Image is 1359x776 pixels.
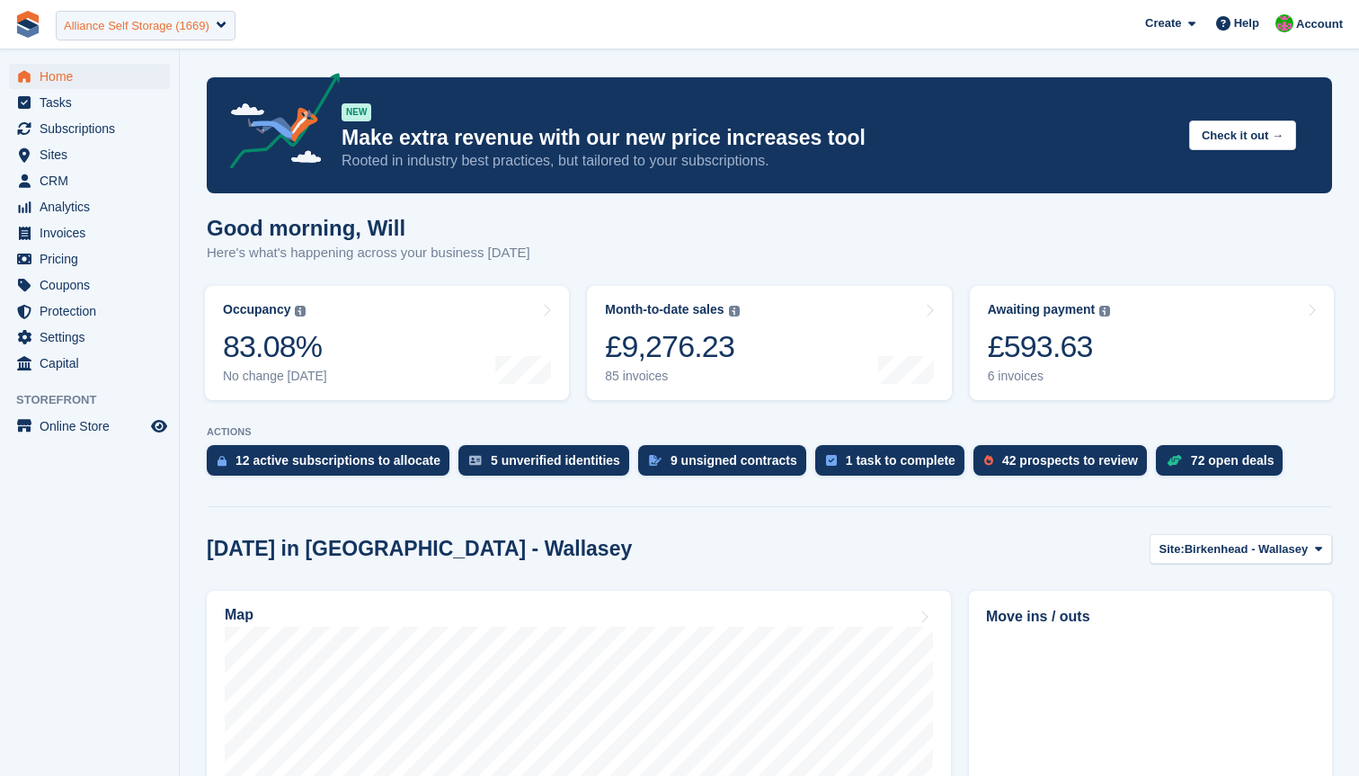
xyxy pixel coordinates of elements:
[225,607,253,623] h2: Map
[826,455,837,466] img: task-75834270c22a3079a89374b754ae025e5fb1db73e45f91037f5363f120a921f8.svg
[815,445,973,485] a: 1 task to complete
[342,103,371,121] div: NEW
[846,453,955,468] div: 1 task to complete
[40,351,147,376] span: Capital
[988,302,1096,317] div: Awaiting payment
[40,194,147,219] span: Analytics
[988,369,1111,384] div: 6 invoices
[207,216,530,240] h1: Good morning, Will
[40,325,147,350] span: Settings
[9,194,170,219] a: menu
[9,299,170,324] a: menu
[207,537,632,561] h2: [DATE] in [GEOGRAPHIC_DATA] - Wallasey
[40,64,147,89] span: Home
[1191,453,1275,468] div: 72 open deals
[40,142,147,167] span: Sites
[40,168,147,193] span: CRM
[1234,14,1259,32] span: Help
[223,302,290,317] div: Occupancy
[223,369,327,384] div: No change [DATE]
[605,328,739,365] div: £9,276.23
[215,73,341,175] img: price-adjustments-announcement-icon-8257ccfd72463d97f412b2fc003d46551f7dbcb40ab6d574587a9cd5c0d94...
[605,369,739,384] div: 85 invoices
[1167,454,1182,467] img: deal-1b604bf984904fb50ccaf53a9ad4b4a5d6e5aea283cecdc64d6e3604feb123c2.svg
[9,414,170,439] a: menu
[649,455,662,466] img: contract_signature_icon-13c848040528278c33f63329250d36e43548de30e8caae1d1a13099fd9432cc5.svg
[9,64,170,89] a: menu
[40,246,147,272] span: Pricing
[9,90,170,115] a: menu
[40,220,147,245] span: Invoices
[207,426,1332,438] p: ACTIONS
[9,142,170,167] a: menu
[9,272,170,298] a: menu
[207,243,530,263] p: Here's what's happening across your business [DATE]
[988,328,1111,365] div: £593.63
[729,306,740,317] img: icon-info-grey-7440780725fd019a000dd9b08b2336e03edf1995a4989e88bcd33f0948082b44.svg
[342,151,1175,171] p: Rooted in industry best practices, but tailored to your subscriptions.
[40,116,147,141] span: Subscriptions
[235,453,440,468] div: 12 active subscriptions to allocate
[64,17,209,35] div: Alliance Self Storage (1669)
[40,272,147,298] span: Coupons
[1156,445,1292,485] a: 72 open deals
[9,168,170,193] a: menu
[16,391,179,409] span: Storefront
[469,455,482,466] img: verify_identity-adf6edd0f0f0b5bbfe63781bf79b02c33cf7c696d77639b501bdc392416b5a36.svg
[973,445,1156,485] a: 42 prospects to review
[342,125,1175,151] p: Make extra revenue with our new price increases tool
[491,453,620,468] div: 5 unverified identities
[1099,306,1110,317] img: icon-info-grey-7440780725fd019a000dd9b08b2336e03edf1995a4989e88bcd33f0948082b44.svg
[638,445,815,485] a: 9 unsigned contracts
[458,445,638,485] a: 5 unverified identities
[1189,120,1296,150] button: Check it out →
[970,286,1334,400] a: Awaiting payment £593.63 6 invoices
[1159,540,1185,558] span: Site:
[14,11,41,38] img: stora-icon-8386f47178a22dfd0bd8f6a31ec36ba5ce8667c1dd55bd0f319d3a0aa187defe.svg
[218,455,226,467] img: active_subscription_to_allocate_icon-d502201f5373d7db506a760aba3b589e785aa758c864c3986d89f69b8ff3...
[9,116,170,141] a: menu
[207,445,458,485] a: 12 active subscriptions to allocate
[223,328,327,365] div: 83.08%
[1296,15,1343,33] span: Account
[9,351,170,376] a: menu
[1145,14,1181,32] span: Create
[986,606,1315,628] h2: Move ins / outs
[587,286,951,400] a: Month-to-date sales £9,276.23 85 invoices
[40,299,147,324] span: Protection
[205,286,569,400] a: Occupancy 83.08% No change [DATE]
[40,90,147,115] span: Tasks
[1185,540,1309,558] span: Birkenhead - Wallasey
[9,220,170,245] a: menu
[148,415,170,437] a: Preview store
[1150,534,1332,564] button: Site: Birkenhead - Wallasey
[9,325,170,350] a: menu
[1002,453,1138,468] div: 42 prospects to review
[671,453,797,468] div: 9 unsigned contracts
[1275,14,1293,32] img: Will McNeilly
[984,455,993,466] img: prospect-51fa495bee0391a8d652442698ab0144808aea92771e9ea1ae160a38d050c398.svg
[9,246,170,272] a: menu
[295,306,306,317] img: icon-info-grey-7440780725fd019a000dd9b08b2336e03edf1995a4989e88bcd33f0948082b44.svg
[605,302,724,317] div: Month-to-date sales
[40,414,147,439] span: Online Store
